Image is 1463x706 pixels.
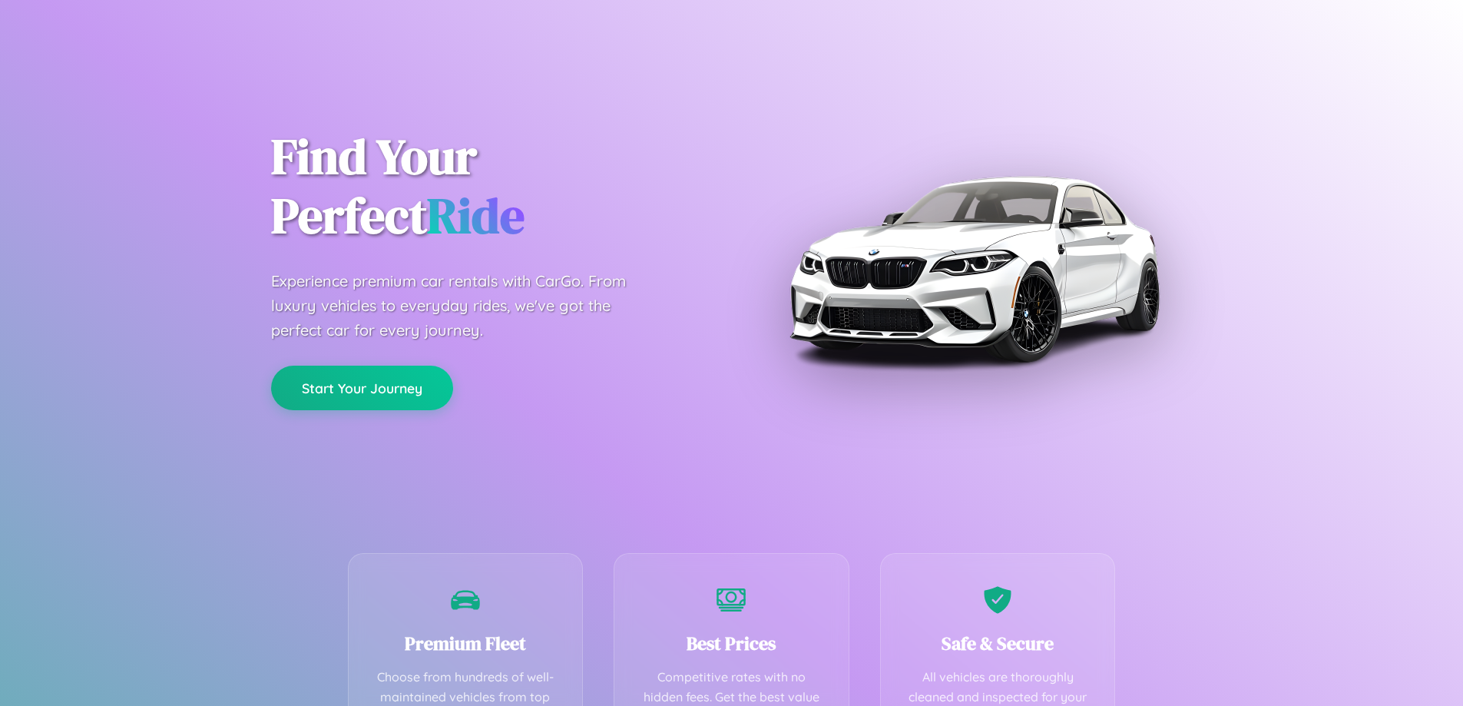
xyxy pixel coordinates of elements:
[271,128,709,246] h1: Find Your Perfect
[904,631,1092,656] h3: Safe & Secure
[271,269,655,343] p: Experience premium car rentals with CarGo. From luxury vehicles to everyday rides, we've got the ...
[637,631,826,656] h3: Best Prices
[271,366,453,410] button: Start Your Journey
[372,631,560,656] h3: Premium Fleet
[427,182,525,249] span: Ride
[782,77,1166,461] img: Premium BMW car rental vehicle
